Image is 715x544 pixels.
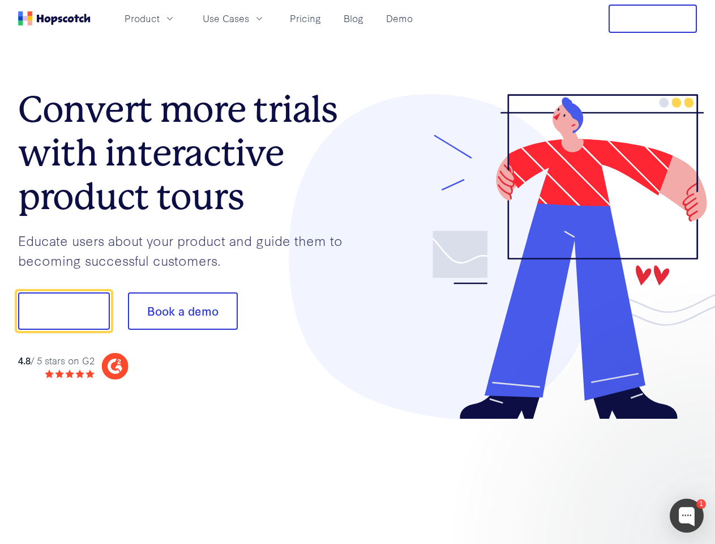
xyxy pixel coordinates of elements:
span: Product [125,11,160,25]
span: Use Cases [203,11,249,25]
a: Home [18,11,91,25]
div: / 5 stars on G2 [18,354,95,368]
a: Blog [339,9,368,28]
strong: 4.8 [18,354,31,367]
button: Book a demo [128,292,238,330]
button: Show me! [18,292,110,330]
a: Demo [382,9,417,28]
div: 1 [696,499,706,509]
p: Educate users about your product and guide them to becoming successful customers. [18,231,358,270]
h1: Convert more trials with interactive product tours [18,88,358,218]
button: Use Cases [196,9,272,28]
button: Free Trial [609,5,697,33]
a: Pricing [285,9,326,28]
button: Product [118,9,182,28]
